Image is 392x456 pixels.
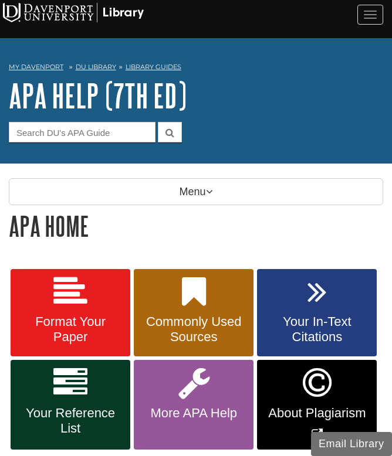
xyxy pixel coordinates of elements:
span: More APA Help [143,406,245,421]
button: Email Library [311,432,392,456]
a: Link opens in new window [257,360,377,450]
a: Commonly Used Sources [134,269,254,357]
input: Search DU's APA Guide [9,122,156,142]
span: Your Reference List [19,406,121,436]
span: Format Your Paper [19,314,121,345]
h1: APA Home [9,211,383,241]
img: Davenport University Logo [3,3,144,22]
a: My Davenport [9,62,63,72]
a: DU Library [76,63,116,71]
span: Your In-Text Citations [266,314,368,345]
a: More APA Help [134,360,254,450]
a: APA Help (7th Ed) [9,77,187,114]
a: Format Your Paper [11,269,130,357]
p: Menu [9,178,383,205]
span: Commonly Used Sources [143,314,245,345]
a: Library Guides [126,63,181,71]
a: Your Reference List [11,360,130,450]
a: Your In-Text Citations [257,269,377,357]
span: About Plagiarism [266,406,368,421]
